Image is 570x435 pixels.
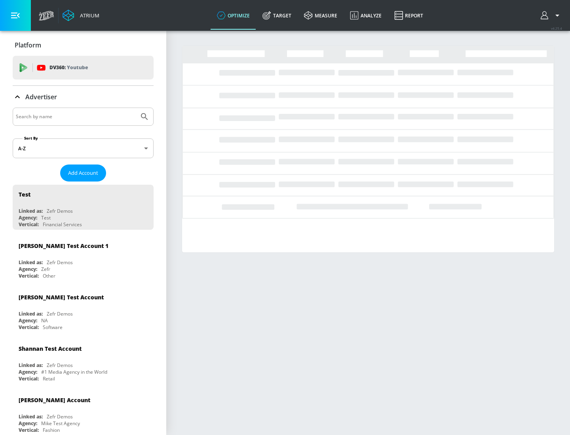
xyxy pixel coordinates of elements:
[77,12,99,19] div: Atrium
[19,310,43,317] div: Linked as:
[19,259,43,266] div: Linked as:
[19,272,39,279] div: Vertical:
[13,138,154,158] div: A-Z
[551,26,562,30] span: v 4.25.4
[19,208,43,214] div: Linked as:
[19,317,37,324] div: Agency:
[388,1,429,30] a: Report
[43,221,82,228] div: Financial Services
[16,112,136,122] input: Search by name
[19,191,30,198] div: Test
[13,86,154,108] div: Advertiser
[298,1,344,30] a: measure
[13,185,154,230] div: TestLinked as:Zefr DemosAgency:TestVertical:Financial Services
[60,165,106,182] button: Add Account
[47,413,73,420] div: Zefr Demos
[19,413,43,420] div: Linked as:
[13,34,154,56] div: Platform
[211,1,256,30] a: optimize
[13,56,154,79] div: DV360: Youtube
[256,1,298,30] a: Target
[13,287,154,333] div: [PERSON_NAME] Test AccountLinked as:Zefr DemosAgency:NAVertical:Software
[19,242,108,250] div: [PERSON_NAME] Test Account 1
[13,339,154,384] div: Shannan Test AccountLinked as:Zefr DemosAgency:#1 Media Agency in the WorldVertical:Retail
[19,396,90,404] div: [PERSON_NAME] Account
[41,214,51,221] div: Test
[13,236,154,281] div: [PERSON_NAME] Test Account 1Linked as:Zefr DemosAgency:ZefrVertical:Other
[68,168,98,178] span: Add Account
[47,362,73,369] div: Zefr Demos
[41,266,50,272] div: Zefr
[43,375,55,382] div: Retail
[25,93,57,101] p: Advertiser
[19,293,104,301] div: [PERSON_NAME] Test Account
[19,221,39,228] div: Vertical:
[47,208,73,214] div: Zefr Demos
[41,420,80,427] div: Mike Test Agency
[19,420,37,427] div: Agency:
[41,317,48,324] div: NA
[49,63,88,72] p: DV360:
[19,375,39,382] div: Vertical:
[47,310,73,317] div: Zefr Demos
[19,266,37,272] div: Agency:
[19,362,43,369] div: Linked as:
[23,136,40,141] label: Sort By
[43,427,60,433] div: Fashion
[19,214,37,221] div: Agency:
[47,259,73,266] div: Zefr Demos
[19,324,39,331] div: Vertical:
[63,9,99,21] a: Atrium
[15,41,41,49] p: Platform
[19,345,82,352] div: Shannan Test Account
[41,369,107,375] div: #1 Media Agency in the World
[19,427,39,433] div: Vertical:
[67,63,88,72] p: Youtube
[43,324,63,331] div: Software
[344,1,388,30] a: Analyze
[43,272,55,279] div: Other
[19,369,37,375] div: Agency:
